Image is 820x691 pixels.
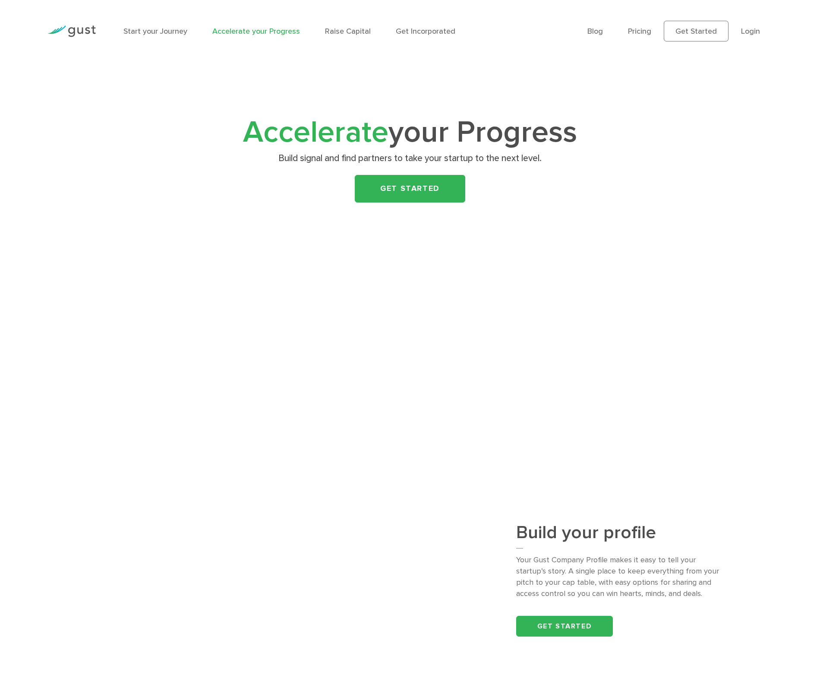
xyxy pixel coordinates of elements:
[243,152,577,165] p: Build signal and find partners to take your startup to the next level.
[47,25,96,37] img: Gust Logo
[123,27,187,36] a: Start your Journey
[240,119,580,146] h1: your Progress
[664,21,729,41] a: Get Started
[516,555,722,599] p: Your Gust Company Profile makes it easy to tell your startup’s story. A single place to keep ever...
[628,27,651,36] a: Pricing
[741,27,760,36] a: Login
[212,27,300,36] a: Accelerate your Progress
[516,523,722,549] h3: Build your profile
[325,27,371,36] a: Raise Capital
[355,175,465,203] a: Get Started
[516,616,613,637] a: Get started
[587,27,603,36] a: Blog
[243,114,388,150] span: Accelerate
[396,27,455,36] a: Get Incorporated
